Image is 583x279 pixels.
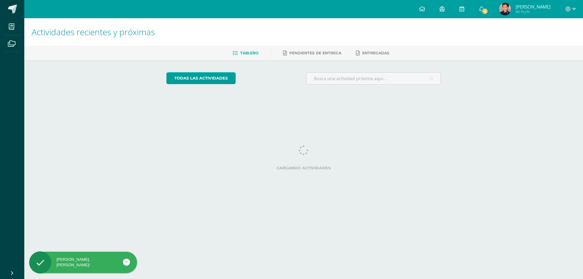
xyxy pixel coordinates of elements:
[362,51,389,55] span: Entregadas
[306,73,441,84] input: Busca una actividad próxima aquí...
[516,9,551,14] span: Mi Perfil
[283,48,341,58] a: Pendientes de entrega
[482,8,488,15] span: 4
[32,26,155,38] span: Actividades recientes y próximas
[166,72,236,84] a: todas las Actividades
[29,257,137,268] div: [PERSON_NAME], [PERSON_NAME]!
[240,51,258,55] span: Tablero
[499,3,511,15] img: 708efa1e3b95eef2aa885979079e283f.png
[289,51,341,55] span: Pendientes de entrega
[516,4,551,10] span: [PERSON_NAME]
[166,166,441,170] label: Cargando actividades
[356,48,389,58] a: Entregadas
[233,48,258,58] a: Tablero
